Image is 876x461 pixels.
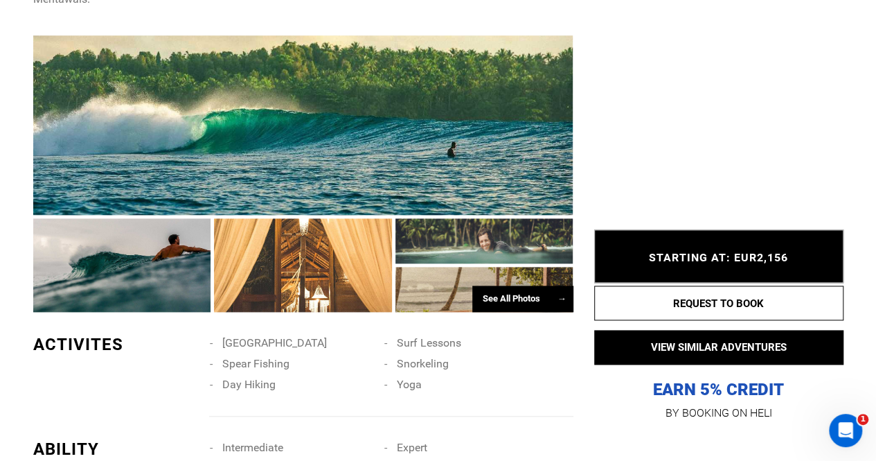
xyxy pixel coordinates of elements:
span: Day Hiking [222,378,275,391]
p: EARN 5% CREDIT [594,241,843,401]
span: [GEOGRAPHIC_DATA] [222,336,326,349]
div: See All Photos [472,286,573,313]
iframe: Intercom live chat [829,414,862,447]
span: STARTING AT: EUR2,156 [649,252,788,265]
button: VIEW SIMILAR ADVENTURES [594,330,843,365]
span: Snorkeling [396,357,448,370]
div: ACTIVITES [33,333,199,356]
p: BY BOOKING ON HELI [594,403,843,423]
div: ABILITY [33,437,199,461]
span: → [557,293,566,304]
span: Surf Lessons [396,336,461,349]
span: Intermediate [222,441,283,454]
span: Yoga [396,378,421,391]
button: REQUEST TO BOOK [594,286,843,320]
span: 1 [857,414,868,425]
span: Spear Fishing [222,357,289,370]
span: Expert [396,441,427,454]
